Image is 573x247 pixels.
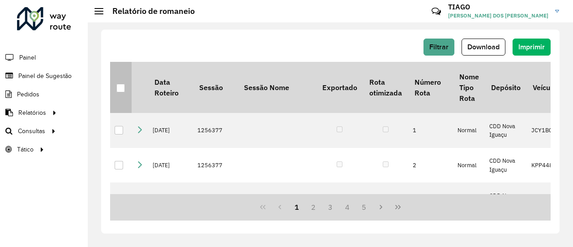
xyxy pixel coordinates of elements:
[485,113,526,148] td: CDD Nova Iguaçu
[453,113,485,148] td: Normal
[518,43,545,51] span: Imprimir
[322,199,339,216] button: 3
[527,113,563,148] td: JCY1B05
[305,199,322,216] button: 2
[17,145,34,154] span: Tático
[148,113,193,148] td: [DATE]
[408,113,453,148] td: 1
[148,182,193,217] td: [DATE]
[408,148,453,183] td: 2
[462,39,505,56] button: Download
[288,199,305,216] button: 1
[18,71,72,81] span: Painel de Sugestão
[448,3,548,11] h3: TIAGO
[19,53,36,62] span: Painel
[453,148,485,183] td: Normal
[423,39,454,56] button: Filtrar
[18,108,46,117] span: Relatórios
[193,148,238,183] td: 1256377
[193,113,238,148] td: 1256377
[148,62,193,113] th: Data Roteiro
[513,39,551,56] button: Imprimir
[408,182,453,217] td: 3
[18,126,45,136] span: Consultas
[527,182,563,217] td: LQX6I06
[356,199,373,216] button: 5
[103,6,195,16] h2: Relatório de romaneio
[527,148,563,183] td: KPP4488
[408,62,453,113] th: Número Rota
[448,12,548,20] span: [PERSON_NAME] DOS [PERSON_NAME]
[316,62,363,113] th: Exportado
[485,62,526,113] th: Depósito
[389,199,406,216] button: Last Page
[363,62,408,113] th: Rota otimizada
[193,62,238,113] th: Sessão
[485,182,526,217] td: CDD Nova Iguaçu
[429,43,449,51] span: Filtrar
[453,62,485,113] th: Nome Tipo Rota
[339,199,356,216] button: 4
[17,90,39,99] span: Pedidos
[193,182,238,217] td: 1256377
[238,62,316,113] th: Sessão Nome
[427,2,446,21] a: Contato Rápido
[467,43,500,51] span: Download
[372,199,389,216] button: Next Page
[453,182,485,217] td: Normal
[485,148,526,183] td: CDD Nova Iguaçu
[148,148,193,183] td: [DATE]
[527,62,563,113] th: Veículo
